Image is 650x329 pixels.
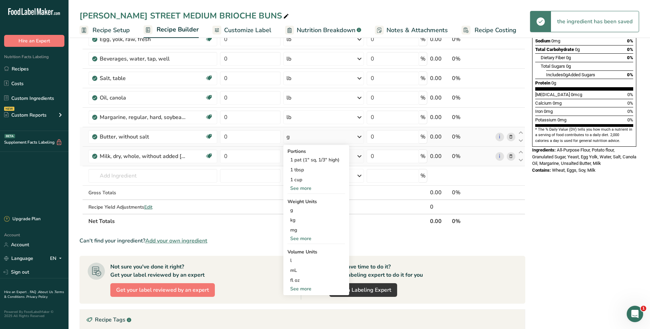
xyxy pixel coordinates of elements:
[93,26,130,35] span: Recipe Setup
[553,101,562,106] span: 0mg
[495,152,504,161] a: i
[535,101,552,106] span: Calcium
[532,147,556,153] span: Ingredients:
[535,80,550,85] span: Protein
[100,74,185,82] div: Salt, table
[290,277,342,284] div: fl oz
[627,38,633,43] span: 0%
[430,152,449,160] div: 0.00
[26,294,48,299] a: Privacy Policy
[4,252,33,264] a: Language
[430,55,449,63] div: 0.00
[535,92,570,97] span: [MEDICAL_DATA]
[452,55,493,63] div: 0%
[50,254,64,263] div: EN
[157,25,199,34] span: Recipe Builder
[286,55,291,63] div: lb
[287,185,345,192] div: See more
[290,257,342,264] div: l
[627,109,633,114] span: 0%
[145,237,207,245] span: Add your own ingredient
[100,94,185,102] div: Oil, canola
[544,109,553,114] span: 0mg
[79,10,290,22] div: [PERSON_NAME] STREET MEDIUM BRIOCHE BUNS
[4,310,64,318] div: Powered By FoodLabelMaker © 2025 All Rights Reserved
[38,290,54,294] a: About Us .
[287,175,345,185] div: 1 cup
[286,113,291,121] div: lb
[287,225,345,235] div: mg
[4,35,64,47] button: Hire an Expert
[100,55,185,63] div: Beverages, water, tap, well
[541,55,565,60] span: Dietary Fiber
[4,134,15,138] div: BETA
[552,168,596,173] span: Wheat, Eggs, Soy, Milk
[535,38,550,43] span: Sodium
[551,80,556,85] span: 0g
[430,74,449,82] div: 0.00
[287,198,345,205] div: Weight Units
[287,148,345,155] div: Portions
[452,94,493,102] div: 0%
[329,283,397,297] a: Hire a Labeling Expert
[100,152,185,160] div: Milk, dry, whole, without added [MEDICAL_DATA]
[286,94,291,102] div: lb
[430,203,449,211] div: 0
[290,267,342,274] div: mL
[144,22,199,38] a: Recipe Builder
[532,168,551,173] span: Contains:
[575,47,580,52] span: 0g
[495,133,504,141] a: i
[110,283,215,297] button: Get your label reviewed by an expert
[627,101,633,106] span: 0%
[87,214,429,228] th: Net Totals
[452,188,493,197] div: 0%
[287,155,345,165] div: 1 pat (1" sq, 1/3" high)
[535,127,633,144] section: * The % Daily Value (DV) tells you how much a nutrient in a serving of food contributes to a dail...
[100,113,185,121] div: Margarine, regular, hard, soybean (hydrogenated)
[430,94,449,102] div: 0.00
[88,169,217,183] input: Add Ingredient
[375,23,448,38] a: Notes & Attachments
[641,306,646,311] span: 1
[571,92,582,97] span: 0mcg
[535,47,574,52] span: Total Carbohydrate
[4,216,40,223] div: Upgrade Plan
[627,306,643,322] iframe: Intercom live chat
[88,203,217,211] div: Recipe Yield Adjustments
[429,214,451,228] th: 0.00
[287,205,345,215] div: g
[627,47,633,52] span: 0%
[4,290,28,294] a: Hire an Expert .
[116,286,209,294] span: Get your label reviewed by an expert
[287,285,345,292] div: See more
[535,109,543,114] span: Iron
[627,55,633,60] span: 0%
[566,55,571,60] span: 0g
[627,117,633,122] span: 0%
[286,74,291,82] div: lb
[430,188,449,197] div: 0.00
[297,26,355,35] span: Nutrition Breakdown
[144,204,152,210] span: Edit
[287,235,345,242] div: See more
[451,214,494,228] th: 0%
[475,26,516,35] span: Recipe Costing
[532,147,636,166] span: All-Purpose Flour, Potato flour, Granulated Sugar, Yeast, Egg Yolk, Water, Salt, Canola Oil, Marg...
[566,64,571,69] span: 0g
[4,290,64,299] a: Terms & Conditions .
[287,248,345,255] div: Volume Units
[551,38,560,43] span: 0mg
[100,133,185,141] div: Butter, without salt
[4,111,47,119] div: Custom Reports
[452,35,493,43] div: 0%
[430,133,449,141] div: 0.00
[535,117,556,122] span: Potassium
[4,107,14,111] div: NEW
[329,263,423,279] div: Don't have time to do it? Hire a labeling expert to do it for you
[557,117,566,122] span: 0mg
[430,113,449,121] div: 0.00
[452,152,493,160] div: 0%
[110,263,205,279] div: Not sure you've done it right? Get your label reviewed by an expert
[224,26,271,35] span: Customize Label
